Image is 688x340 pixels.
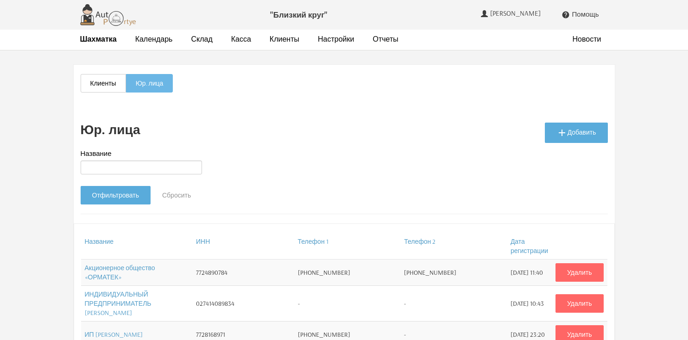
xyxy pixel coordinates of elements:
i:  [556,127,568,138]
a: Удалить [555,294,603,313]
span: Помощь [572,10,599,19]
a: Шахматка [80,34,117,44]
td: [DATE] 10:43 [507,285,552,321]
a: Клиенты [270,34,299,44]
a: Телефон 2 [404,237,436,246]
a: Календарь [135,34,173,44]
td: 027414089834 [192,285,294,321]
h2: Юр. лица [81,123,140,137]
a: Касса [231,34,251,44]
td: [DATE] 11:40 [507,259,552,285]
input: Отфильтровать [81,186,151,204]
a: Добавить [545,123,608,143]
label: Название [81,148,112,158]
i:  [562,11,570,19]
td: - [294,285,401,321]
a: ИНДИВИДУАЛЬНЫЙ ПРЕДПРИНИМАТЕЛЬ [PERSON_NAME] [85,290,151,317]
a: Телефон 1 [298,237,328,246]
a: Отчеты [372,34,398,44]
a: Дата регистрации [511,237,548,255]
a: Юр. лица [126,74,173,93]
a: Сбросить [151,186,202,204]
a: Настройки [318,34,354,44]
span: [PERSON_NAME] [490,9,543,18]
a: Клиенты [81,74,126,93]
td: 7724890784 [192,259,294,285]
a: ИНН [196,237,210,246]
a: Акционерное общество «ОРМАТЕК» [85,264,155,281]
td: [PHONE_NUMBER] [400,259,507,285]
a: Название [85,237,114,246]
a: ИП [PERSON_NAME] [85,330,143,339]
a: Новости [573,34,601,44]
a: Удалить [555,263,603,282]
td: - [400,285,507,321]
td: [PHONE_NUMBER] [294,259,401,285]
a: Склад [191,34,212,44]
